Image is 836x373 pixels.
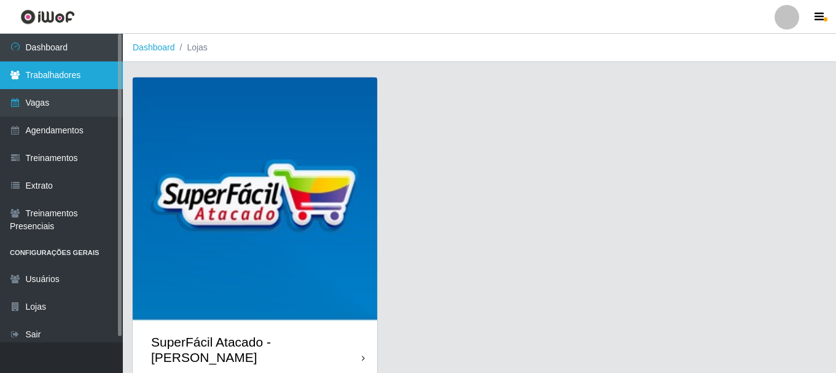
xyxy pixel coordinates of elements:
div: SuperFácil Atacado - [PERSON_NAME] [151,334,362,365]
nav: breadcrumb [123,34,836,62]
li: Lojas [175,41,208,54]
a: Dashboard [133,42,175,52]
img: CoreUI Logo [20,9,75,25]
img: cardImg [133,77,377,322]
